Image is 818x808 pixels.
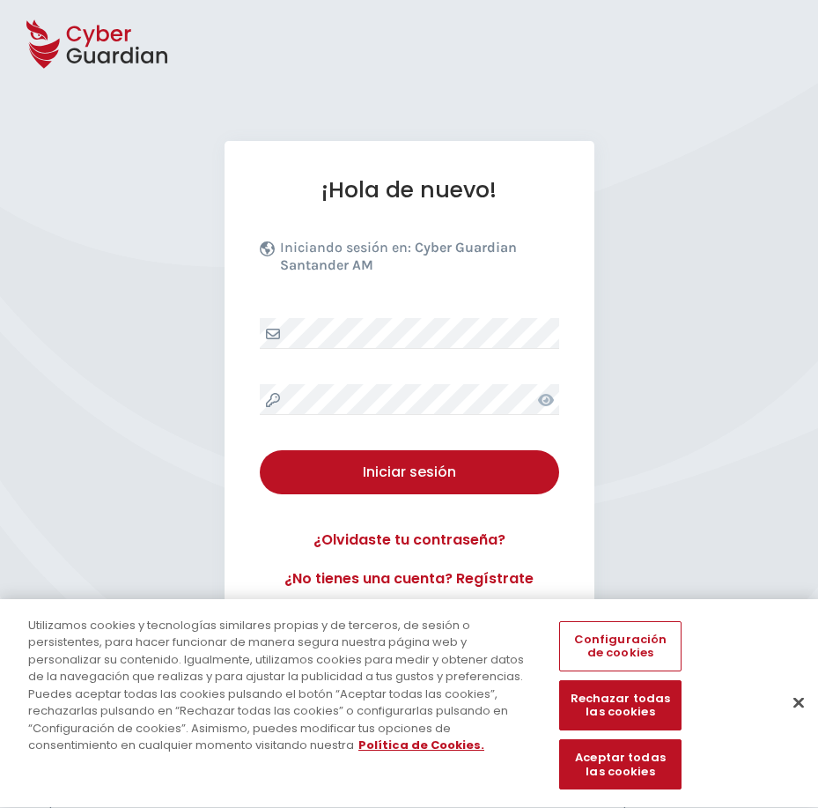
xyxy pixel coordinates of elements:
[559,740,682,790] button: Aceptar todas las cookies
[559,621,682,671] button: Configuración de cookies, Abre el cuadro de diálogo del centro de preferencias.
[280,239,555,283] p: Iniciando sesión en:
[559,681,682,731] button: Rechazar todas las cookies
[260,568,559,589] a: ¿No tienes una cuenta? Regístrate
[260,176,559,204] h1: ¡Hola de nuevo!
[260,450,559,494] button: Iniciar sesión
[280,239,517,273] b: Cyber Guardian Santander AM
[28,617,534,754] div: Utilizamos cookies y tecnologías similares propias y de terceros, de sesión o persistentes, para ...
[273,462,546,483] div: Iniciar sesión
[358,738,484,754] a: Más información sobre su privacidad, se abre en una nueva pestaña
[260,530,559,551] a: ¿Olvidaste tu contraseña?
[779,683,818,722] button: Cerrar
